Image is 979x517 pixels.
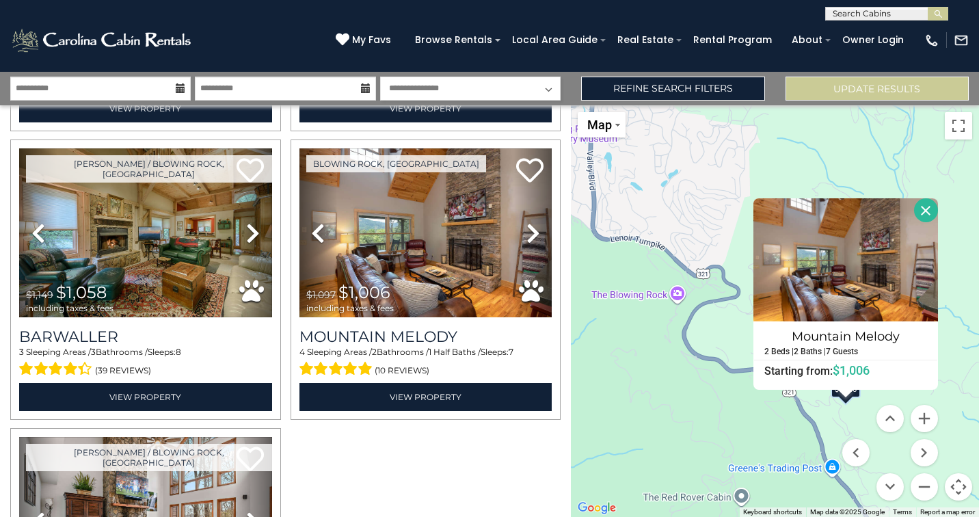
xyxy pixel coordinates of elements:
[516,157,544,186] a: Add to favorites
[19,346,272,379] div: Sleeping Areas / Bathrooms / Sleeps:
[19,347,24,357] span: 3
[505,29,604,51] a: Local Area Guide
[835,29,911,51] a: Owner Login
[299,346,552,379] div: Sleeping Areas / Bathrooms / Sleeps:
[26,444,272,471] a: [PERSON_NAME] / Blowing Rock, [GEOGRAPHIC_DATA]
[876,405,904,432] button: Move up
[299,347,305,357] span: 4
[10,27,195,54] img: White-1-2.png
[785,29,829,51] a: About
[754,326,937,347] h4: Mountain Melody
[876,473,904,501] button: Move down
[299,328,552,346] a: Mountain Melody
[19,328,272,346] a: Barwaller
[26,155,272,183] a: [PERSON_NAME] / Blowing Rock, [GEOGRAPHIC_DATA]
[833,363,870,377] span: $1,006
[826,347,858,356] h5: 7 Guests
[26,289,53,301] span: $1,149
[764,347,794,356] h5: 2 Beds |
[429,347,481,357] span: 1 Half Baths /
[753,321,938,378] a: Mountain Melody 2 Beds | 2 Baths | 7 Guests Starting from:$1,006
[352,33,391,47] span: My Favs
[408,29,499,51] a: Browse Rentals
[574,499,619,517] a: Open this area in Google Maps (opens a new window)
[686,29,779,51] a: Rental Program
[375,362,429,380] span: (10 reviews)
[743,507,802,517] button: Keyboard shortcuts
[509,347,513,357] span: 7
[19,148,272,318] img: thumbnail_163260986.jpeg
[754,364,937,377] h6: Starting from:
[56,282,107,302] span: $1,058
[336,33,394,48] a: My Favs
[306,155,486,172] a: Blowing Rock, [GEOGRAPHIC_DATA]
[338,282,390,302] span: $1,006
[753,198,938,321] img: Mountain Melody
[810,508,885,516] span: Map data ©2025 Google
[920,508,975,516] a: Report a map error
[574,499,619,517] img: Google
[299,94,552,122] a: View Property
[914,198,938,222] button: Close
[786,77,969,101] button: Update Results
[19,383,272,411] a: View Property
[945,112,972,140] button: Toggle fullscreen view
[945,473,972,501] button: Map camera controls
[911,405,938,432] button: Zoom in
[299,383,552,411] a: View Property
[611,29,680,51] a: Real Estate
[893,508,912,516] a: Terms
[578,112,626,137] button: Change map style
[176,347,181,357] span: 8
[299,148,552,318] img: thumbnail_163278700.jpeg
[911,473,938,501] button: Zoom out
[924,33,939,48] img: phone-regular-white.png
[19,94,272,122] a: View Property
[794,347,826,356] h5: 2 Baths |
[581,77,764,101] a: Refine Search Filters
[911,439,938,466] button: Move right
[91,347,96,357] span: 3
[587,118,612,132] span: Map
[842,439,870,466] button: Move left
[26,304,113,313] span: including taxes & fees
[372,347,377,357] span: 2
[95,362,151,380] span: (39 reviews)
[954,33,969,48] img: mail-regular-white.png
[306,304,394,313] span: including taxes & fees
[306,289,336,301] span: $1,097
